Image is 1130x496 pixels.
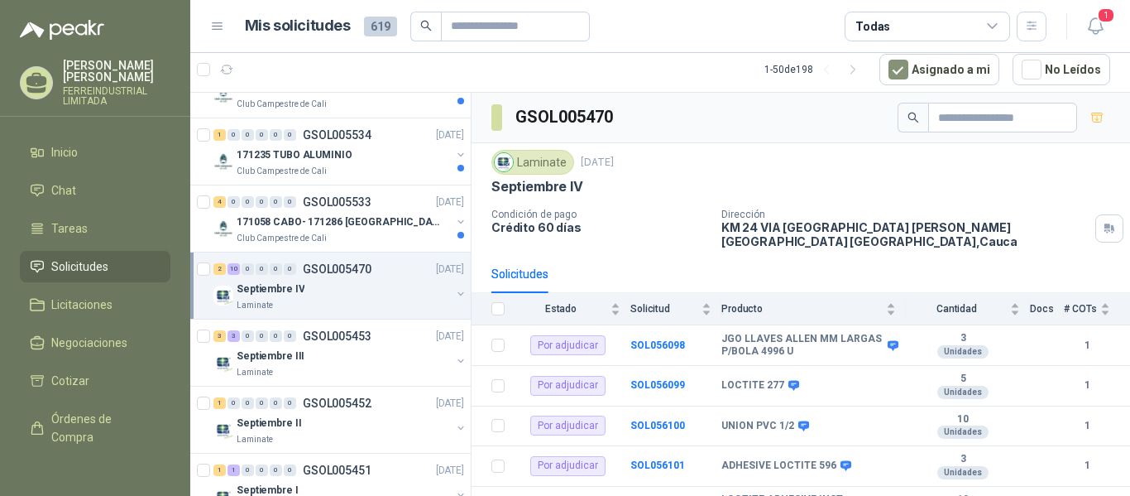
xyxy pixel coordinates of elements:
[51,372,89,390] span: Cotizar
[630,379,685,391] a: SOL056099
[51,296,113,314] span: Licitaciones
[213,84,233,104] img: Company Logo
[213,259,467,312] a: 2 10 0 0 0 0 GSOL005470[DATE] Company LogoSeptiembre IVLaminate
[242,196,254,208] div: 0
[906,413,1020,426] b: 10
[237,416,301,431] p: Septiembre II
[906,373,1020,386] b: 5
[1064,303,1097,315] span: # COTs
[436,195,464,210] p: [DATE]
[213,125,467,178] a: 1 0 0 0 0 0 GSOL005534[DATE] Company Logo171235 TUBO ALUMINIOClub Campestre de Cali
[20,403,170,453] a: Órdenes de Compra
[284,465,296,476] div: 0
[721,209,1089,220] p: Dirección
[237,349,304,364] p: Septiembre III
[20,213,170,244] a: Tareas
[1064,458,1110,474] b: 1
[581,155,614,171] p: [DATE]
[270,263,282,275] div: 0
[530,335,606,355] div: Por adjudicar
[20,137,170,168] a: Inicio
[20,327,170,359] a: Negociaciones
[303,330,371,342] p: GSOL005453
[530,456,606,476] div: Por adjudicar
[51,410,155,446] span: Órdenes de Compra
[213,196,226,208] div: 4
[227,397,240,409] div: 0
[721,333,883,359] b: JGO LLAVES ALLEN MM LARGAS P/BOLA 4996 U
[256,397,268,409] div: 0
[213,330,226,342] div: 3
[721,303,883,315] span: Producto
[491,265,548,283] div: Solicitudes
[51,219,88,238] span: Tareas
[491,150,574,175] div: Laminate
[20,175,170,206] a: Chat
[213,263,226,275] div: 2
[1030,293,1064,325] th: Docs
[256,465,268,476] div: 0
[237,299,273,312] p: Laminate
[270,397,282,409] div: 0
[303,129,371,141] p: GSOL005534
[51,258,108,276] span: Solicitudes
[420,20,432,31] span: search
[213,326,467,379] a: 3 3 0 0 0 0 GSOL005453[DATE] Company LogoSeptiembre IIILaminate
[721,379,784,392] b: LOCTITE 277
[270,330,282,342] div: 0
[237,366,273,379] p: Laminate
[937,345,989,359] div: Unidades
[213,397,226,409] div: 1
[227,196,240,208] div: 0
[530,376,606,396] div: Por adjudicar
[937,386,989,399] div: Unidades
[227,263,240,275] div: 10
[270,465,282,476] div: 0
[1064,378,1110,393] b: 1
[245,14,351,38] h1: Mis solicitudes
[237,147,352,163] p: 171235 TUBO ALUMINIO
[237,433,273,446] p: Laminate
[237,232,327,245] p: Club Campestre de Cali
[51,181,76,200] span: Chat
[906,293,1030,325] th: Cantidad
[630,420,685,431] a: SOL056100
[937,426,989,439] div: Unidades
[879,54,999,85] button: Asignado a mi
[237,165,327,178] p: Club Campestre de Cali
[855,17,890,36] div: Todas
[213,420,233,440] img: Company Logo
[20,289,170,320] a: Licitaciones
[213,353,233,373] img: Company Logo
[515,303,607,315] span: Estado
[270,196,282,208] div: 0
[213,192,467,245] a: 4 0 0 0 0 0 GSOL005533[DATE] Company Logo171058 CABO- 171286 [GEOGRAPHIC_DATA]Club Campestre de Cali
[242,263,254,275] div: 0
[630,303,698,315] span: Solicitud
[303,263,371,275] p: GSOL005470
[630,339,685,351] a: SOL056098
[213,393,467,446] a: 1 0 0 0 0 0 GSOL005452[DATE] Company LogoSeptiembre IILaminate
[63,86,170,106] p: FERREINDUSTRIAL LIMITADA
[907,112,919,123] span: search
[303,397,371,409] p: GSOL005452
[63,60,170,83] p: [PERSON_NAME] [PERSON_NAME]
[213,219,233,238] img: Company Logo
[237,98,327,111] p: Club Campestre de Cali
[364,17,397,36] span: 619
[213,286,233,306] img: Company Logo
[284,196,296,208] div: 0
[436,329,464,344] p: [DATE]
[213,129,226,141] div: 1
[630,460,685,471] a: SOL056101
[436,262,464,277] p: [DATE]
[515,104,615,130] h3: GSOL005470
[764,56,866,83] div: 1 - 50 de 198
[20,365,170,397] a: Cotizar
[237,282,304,297] p: Septiembre IV
[721,420,794,433] b: UNION PVC 1/2
[303,465,371,476] p: GSOL005451
[1013,54,1110,85] button: No Leídos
